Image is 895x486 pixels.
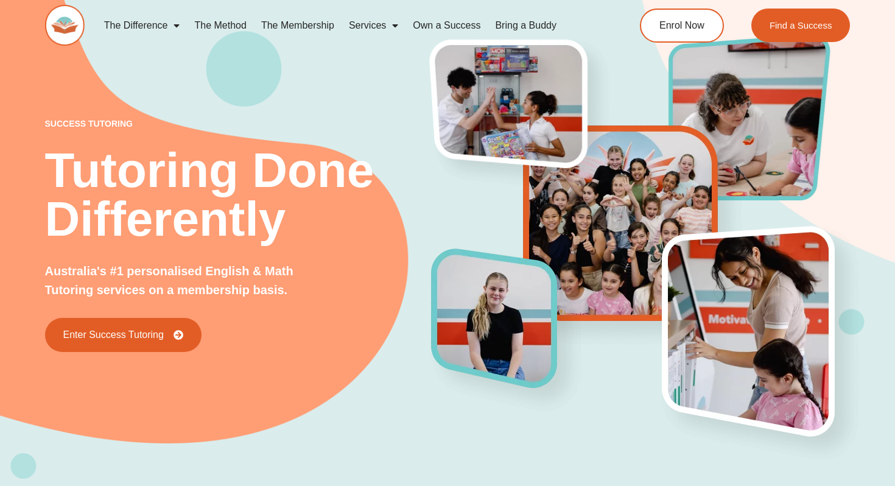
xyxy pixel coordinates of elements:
[45,146,432,244] h2: Tutoring Done Differently
[405,12,488,40] a: Own a Success
[45,318,202,352] a: Enter Success Tutoring
[45,119,432,128] p: success tutoring
[770,21,832,30] span: Find a Success
[488,12,564,40] a: Bring a Buddy
[187,12,253,40] a: The Method
[659,21,704,30] span: Enrol Now
[640,9,724,43] a: Enrol Now
[97,12,188,40] a: The Difference
[254,12,342,40] a: The Membership
[751,9,851,42] a: Find a Success
[97,12,594,40] nav: Menu
[45,262,328,300] p: Australia's #1 personalised English & Math Tutoring services on a membership basis.
[63,330,164,340] span: Enter Success Tutoring
[342,12,405,40] a: Services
